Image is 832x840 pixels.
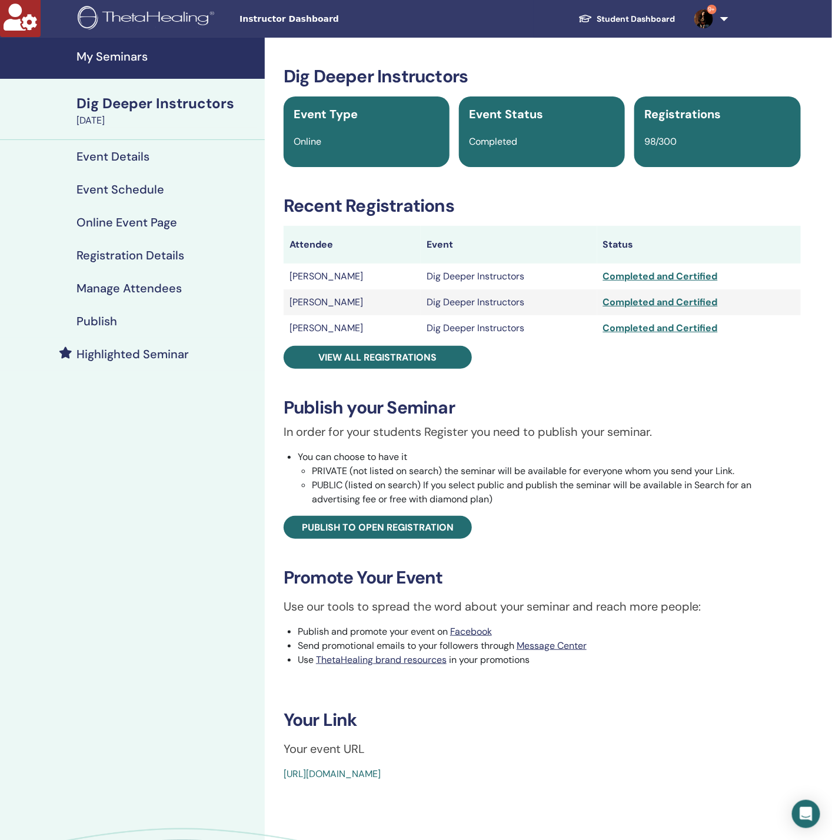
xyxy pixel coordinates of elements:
[78,6,218,32] img: logo.png
[76,182,164,196] h4: Event Schedule
[312,478,801,506] li: PUBLIC (listed on search) If you select public and publish the seminar will be available in Searc...
[284,315,421,341] td: [PERSON_NAME]
[76,114,258,128] div: [DATE]
[69,94,265,128] a: Dig Deeper Instructors[DATE]
[312,464,801,478] li: PRIVATE (not listed on search) the seminar will be available for everyone whom you send your Link.
[76,248,184,262] h4: Registration Details
[319,351,437,364] span: View all registrations
[316,654,447,666] a: ThetaHealing brand resources
[694,9,713,28] img: default.jpg
[239,13,416,25] span: Instructor Dashboard
[284,195,801,216] h3: Recent Registrations
[644,135,677,148] span: 98/300
[294,106,358,122] span: Event Type
[298,450,801,506] li: You can choose to have it
[578,14,593,24] img: graduation-cap-white.svg
[450,625,492,638] a: Facebook
[284,598,801,615] p: Use our tools to spread the word about your seminar and reach more people:
[603,321,795,335] div: Completed and Certified
[284,423,801,441] p: In order for your students Register you need to publish your seminar.
[707,5,717,14] span: 9+
[644,106,721,122] span: Registrations
[469,106,543,122] span: Event Status
[284,709,801,731] h3: Your Link
[421,264,597,289] td: Dig Deeper Instructors
[76,215,177,229] h4: Online Event Page
[76,281,182,295] h4: Manage Attendees
[294,135,321,148] span: Online
[298,639,801,653] li: Send promotional emails to your followers through
[76,49,258,64] h4: My Seminars
[284,264,421,289] td: [PERSON_NAME]
[302,521,454,534] span: Publish to open registration
[603,269,795,284] div: Completed and Certified
[284,516,472,539] a: Publish to open registration
[603,295,795,309] div: Completed and Certified
[284,226,421,264] th: Attendee
[284,346,472,369] a: View all registrations
[76,94,258,114] div: Dig Deeper Instructors
[597,226,801,264] th: Status
[284,567,801,588] h3: Promote Your Event
[284,66,801,87] h3: Dig Deeper Instructors
[284,768,381,780] a: [URL][DOMAIN_NAME]
[284,740,801,758] p: Your event URL
[421,226,597,264] th: Event
[421,289,597,315] td: Dig Deeper Instructors
[298,625,801,639] li: Publish and promote your event on
[76,149,149,164] h4: Event Details
[569,8,685,30] a: Student Dashboard
[284,397,801,418] h3: Publish your Seminar
[792,800,820,828] div: Open Intercom Messenger
[517,639,587,652] a: Message Center
[76,347,189,361] h4: Highlighted Seminar
[284,289,421,315] td: [PERSON_NAME]
[469,135,517,148] span: Completed
[76,314,117,328] h4: Publish
[298,653,801,667] li: Use in your promotions
[421,315,597,341] td: Dig Deeper Instructors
